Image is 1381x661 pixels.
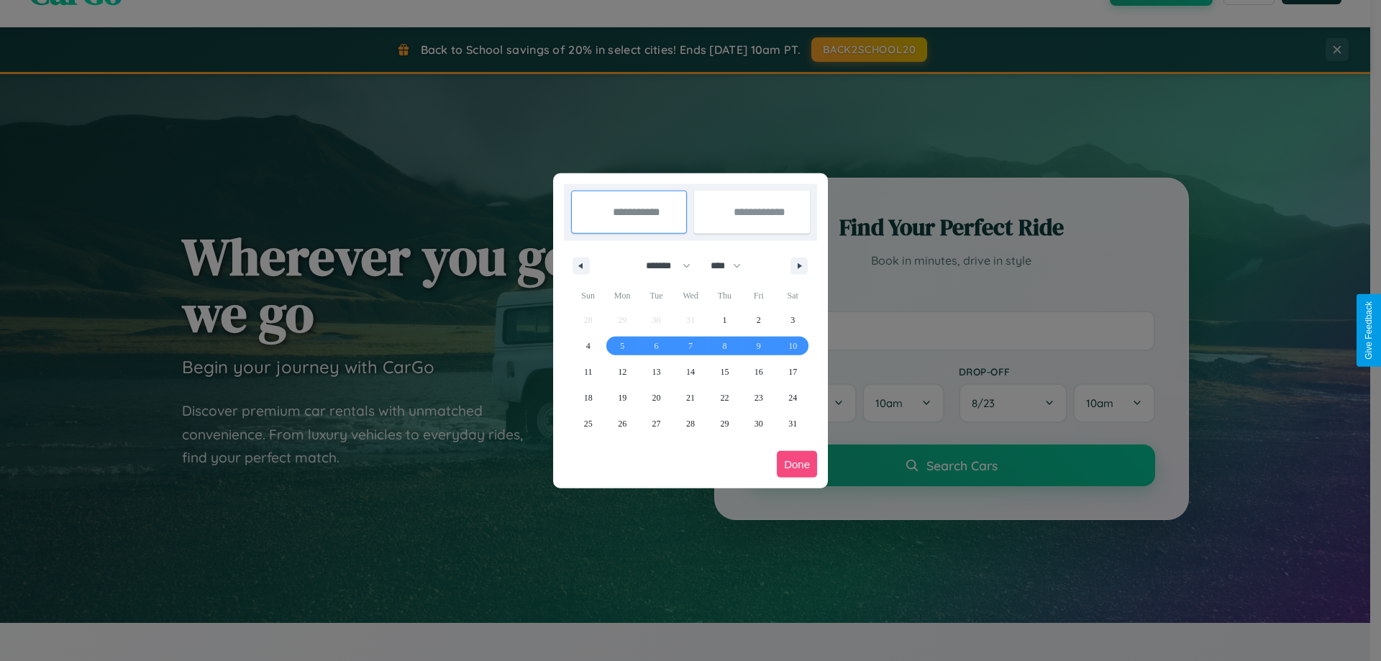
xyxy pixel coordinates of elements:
[586,333,591,359] span: 4
[673,411,707,437] button: 28
[673,284,707,307] span: Wed
[708,411,742,437] button: 29
[571,359,605,385] button: 11
[742,411,775,437] button: 30
[742,359,775,385] button: 16
[673,333,707,359] button: 7
[605,359,639,385] button: 12
[620,333,624,359] span: 5
[742,385,775,411] button: 23
[584,359,593,385] span: 11
[776,411,810,437] button: 31
[742,284,775,307] span: Fri
[686,359,695,385] span: 14
[605,411,639,437] button: 26
[605,385,639,411] button: 19
[605,284,639,307] span: Mon
[788,385,797,411] span: 24
[722,307,726,333] span: 1
[777,451,817,478] button: Done
[673,359,707,385] button: 14
[776,385,810,411] button: 24
[686,385,695,411] span: 21
[755,359,763,385] span: 16
[708,307,742,333] button: 1
[755,385,763,411] span: 23
[655,333,659,359] span: 6
[720,359,729,385] span: 15
[720,411,729,437] span: 29
[708,284,742,307] span: Thu
[571,284,605,307] span: Sun
[776,307,810,333] button: 3
[688,333,693,359] span: 7
[742,307,775,333] button: 2
[652,411,661,437] span: 27
[757,333,761,359] span: 9
[708,333,742,359] button: 8
[722,333,726,359] span: 8
[652,385,661,411] span: 20
[639,359,673,385] button: 13
[584,385,593,411] span: 18
[652,359,661,385] span: 13
[1364,301,1374,360] div: Give Feedback
[686,411,695,437] span: 28
[776,284,810,307] span: Sat
[708,359,742,385] button: 15
[605,333,639,359] button: 5
[755,411,763,437] span: 30
[720,385,729,411] span: 22
[788,333,797,359] span: 10
[708,385,742,411] button: 22
[790,307,795,333] span: 3
[742,333,775,359] button: 9
[757,307,761,333] span: 2
[584,411,593,437] span: 25
[571,411,605,437] button: 25
[639,284,673,307] span: Tue
[639,385,673,411] button: 20
[571,385,605,411] button: 18
[639,411,673,437] button: 27
[788,359,797,385] span: 17
[639,333,673,359] button: 6
[776,333,810,359] button: 10
[776,359,810,385] button: 17
[618,411,626,437] span: 26
[618,385,626,411] span: 19
[571,333,605,359] button: 4
[788,411,797,437] span: 31
[618,359,626,385] span: 12
[673,385,707,411] button: 21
